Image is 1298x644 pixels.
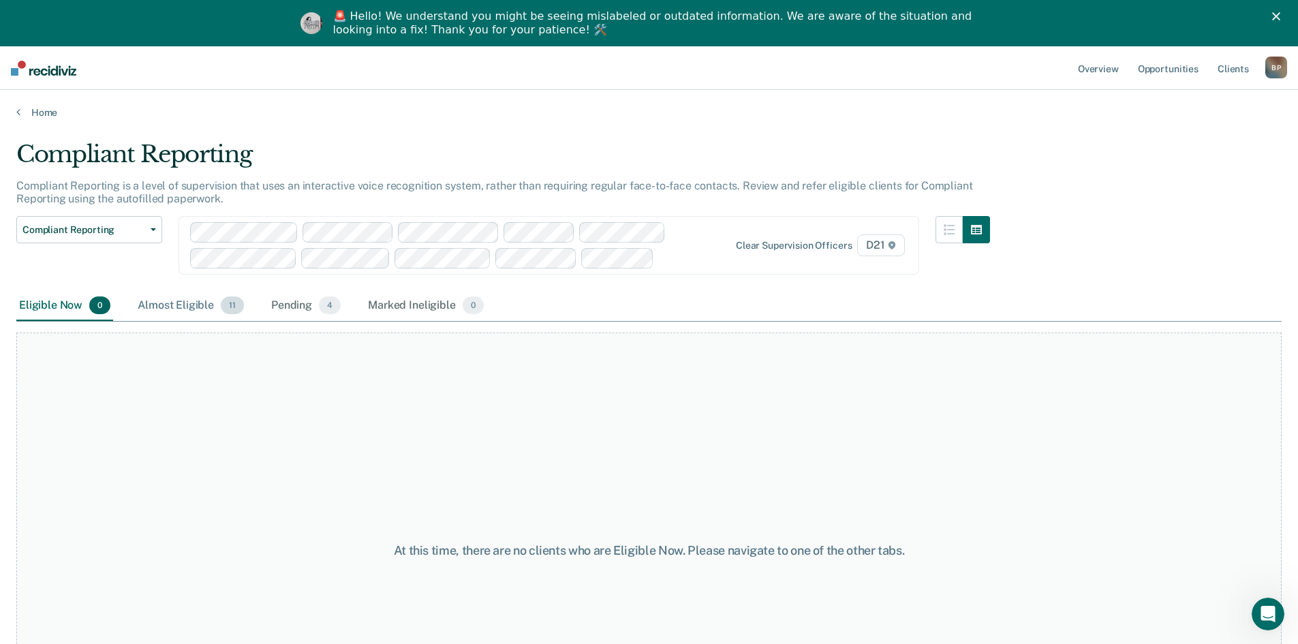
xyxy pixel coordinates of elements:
div: Pending4 [268,291,343,321]
img: Profile image for Kim [300,12,322,34]
div: Close [1272,12,1286,20]
a: Opportunities [1135,46,1201,90]
span: Compliant Reporting [22,224,145,236]
a: Overview [1075,46,1122,90]
span: 0 [89,296,110,314]
div: Marked Ineligible0 [365,291,486,321]
div: B P [1265,57,1287,78]
div: 🚨 Hello! We understand you might be seeing mislabeled or outdated information. We are aware of th... [333,10,976,37]
img: Recidiviz [11,61,76,76]
span: 0 [463,296,484,314]
p: Compliant Reporting is a level of supervision that uses an interactive voice recognition system, ... [16,179,972,205]
div: Eligible Now0 [16,291,113,321]
div: Almost Eligible11 [135,291,247,321]
div: At this time, there are no clients who are Eligible Now. Please navigate to one of the other tabs. [333,543,965,558]
span: D21 [857,234,904,256]
div: Clear supervision officers [736,240,852,251]
a: Home [16,106,1282,119]
span: 4 [319,296,341,314]
span: 11 [221,296,244,314]
button: BP [1265,57,1287,78]
div: Compliant Reporting [16,140,990,179]
button: Compliant Reporting [16,216,162,243]
iframe: Intercom live chat [1252,598,1284,630]
a: Clients [1215,46,1252,90]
